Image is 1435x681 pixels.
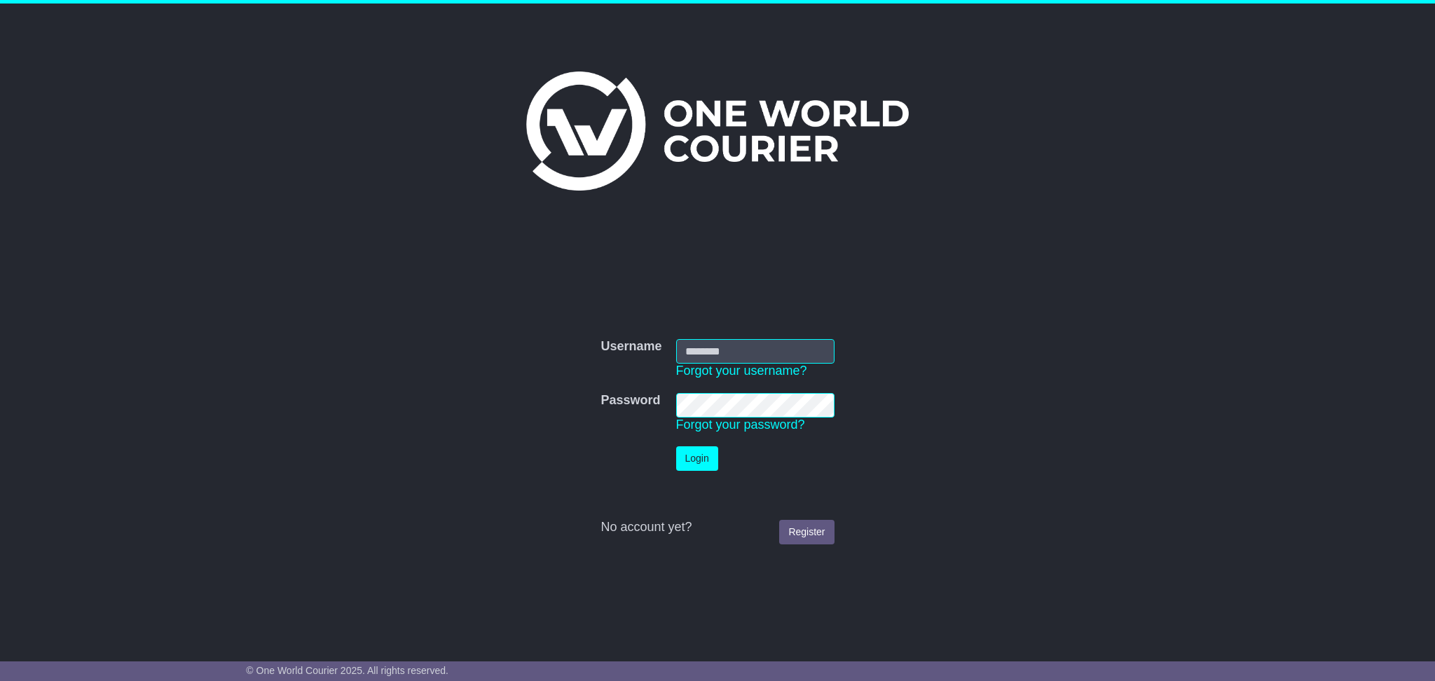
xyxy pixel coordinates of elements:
[246,665,448,676] span: © One World Courier 2025. All rights reserved.
[600,339,661,355] label: Username
[676,418,805,432] a: Forgot your password?
[779,520,834,544] a: Register
[526,71,909,191] img: One World
[600,393,660,408] label: Password
[600,520,834,535] div: No account yet?
[676,364,807,378] a: Forgot your username?
[676,446,718,471] button: Login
